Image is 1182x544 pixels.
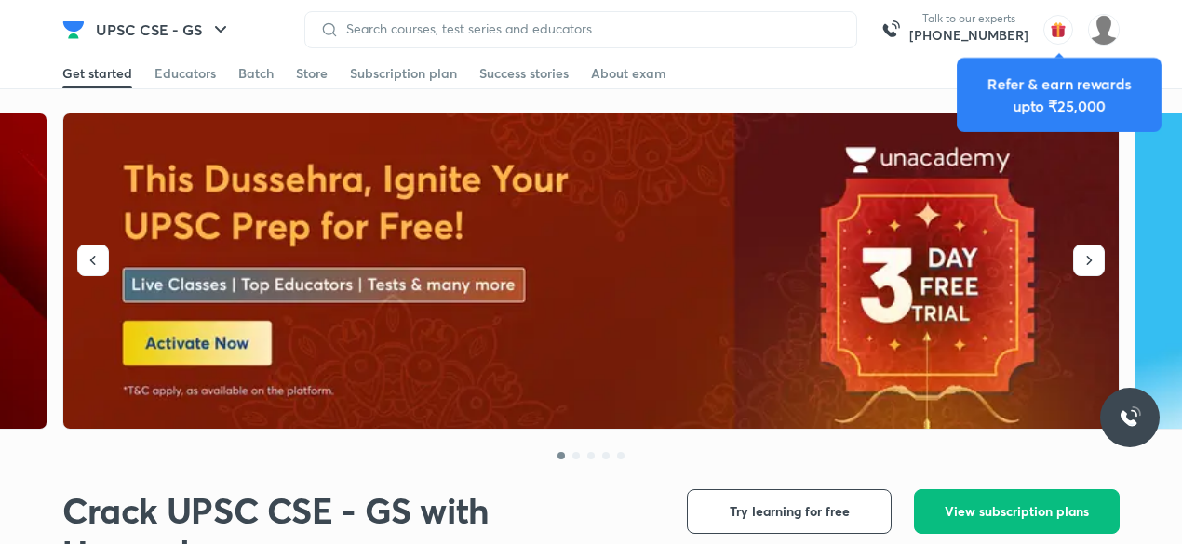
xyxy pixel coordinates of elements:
[479,59,569,88] a: Success stories
[154,59,216,88] a: Educators
[62,59,132,88] a: Get started
[238,64,274,83] div: Batch
[872,11,909,48] img: call-us
[339,21,841,36] input: Search courses, test series and educators
[62,64,132,83] div: Get started
[687,489,892,534] button: Try learning for free
[945,502,1089,521] span: View subscription plans
[238,59,274,88] a: Batch
[1043,15,1073,45] img: avatar
[972,73,1147,117] div: Refer & earn rewards upto ₹25,000
[85,11,243,48] button: UPSC CSE - GS
[479,64,569,83] div: Success stories
[909,26,1028,45] a: [PHONE_NUMBER]
[296,64,328,83] div: Store
[591,64,666,83] div: About exam
[296,59,328,88] a: Store
[1088,14,1120,46] img: Aayushi Kashyap
[350,64,457,83] div: Subscription plan
[591,59,666,88] a: About exam
[350,59,457,88] a: Subscription plan
[154,64,216,83] div: Educators
[62,19,85,41] img: Company Logo
[1119,406,1141,429] img: ttu
[914,489,1120,534] button: View subscription plans
[730,502,850,521] span: Try learning for free
[909,11,1028,26] p: Talk to our experts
